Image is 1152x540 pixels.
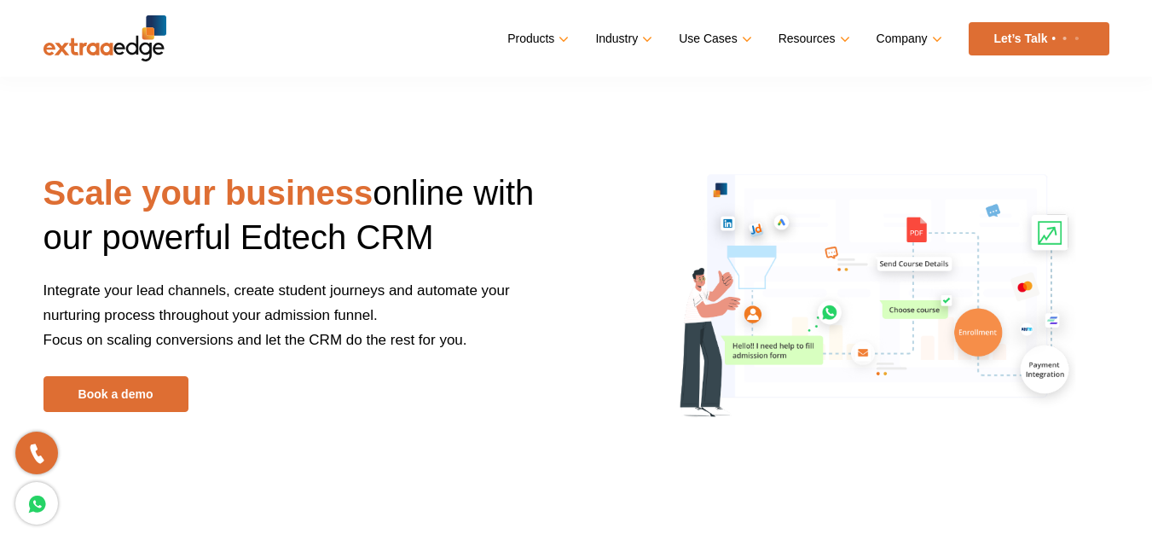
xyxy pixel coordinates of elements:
[507,26,565,51] a: Products
[969,22,1109,55] a: Let’s Talk
[43,174,373,212] strong: Scale your business
[43,278,564,376] p: Integrate your lead channels, create student journeys and automate your nurturing process through...
[679,26,748,51] a: Use Cases
[779,26,847,51] a: Resources
[654,142,1099,439] img: scale-your-business-online-with-edtech-crm
[43,171,564,278] h1: online with our powerful Edtech CRM
[877,26,939,51] a: Company
[43,376,188,412] a: Book a demo
[595,26,649,51] a: Industry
